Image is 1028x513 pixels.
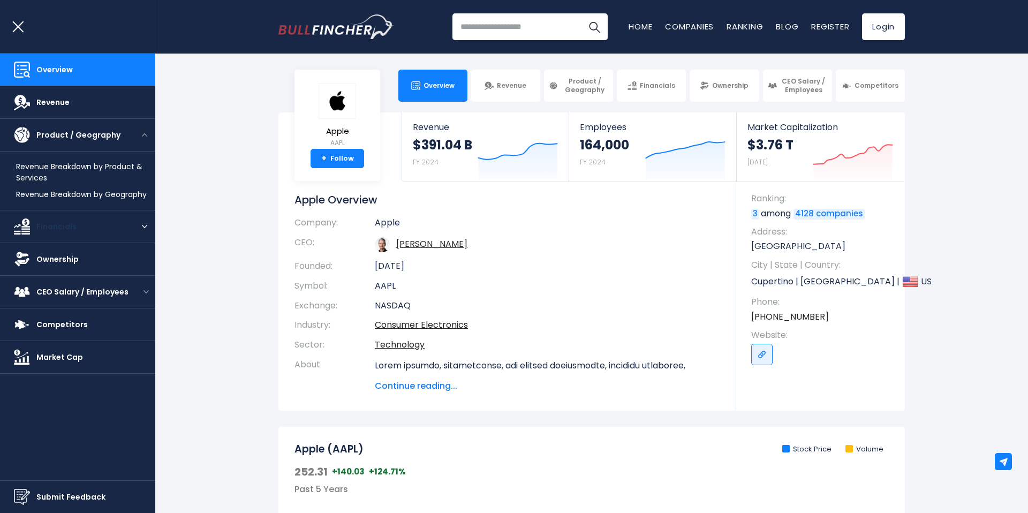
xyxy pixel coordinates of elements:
p: among [751,208,894,220]
small: FY 2024 [413,157,439,167]
h2: Apple (AAPL) [294,443,364,456]
td: AAPL [375,276,720,296]
td: [DATE] [375,256,720,276]
img: Ownership [14,251,30,267]
img: Bullfincher logo [278,14,394,39]
button: open menu [134,210,155,243]
span: Past 5 Years [294,483,348,495]
th: Sector: [294,335,375,355]
a: Competitors [836,70,905,102]
span: Employees [580,122,725,132]
span: Product / Geography [561,77,608,94]
span: Phone: [751,296,894,308]
strong: 164,000 [580,137,629,153]
a: Go to homepage [278,14,394,39]
small: [DATE] [747,157,768,167]
span: Financials [36,221,77,232]
a: 3 [751,209,759,220]
span: Product / Geography [36,130,120,141]
span: Revenue [497,81,526,90]
a: [PHONE_NUMBER] [751,311,829,323]
span: Competitors [855,81,898,90]
span: Ownership [36,254,79,265]
a: Ownership [690,70,759,102]
th: About [294,355,375,393]
p: Cupertino | [GEOGRAPHIC_DATA] | US [751,274,894,290]
li: Stock Price [782,445,832,454]
th: Symbol: [294,276,375,296]
span: Ranking: [751,193,894,205]
span: Overview [36,64,73,76]
strong: $391.04 B [413,137,472,153]
a: Revenue Breakdown by Geography [16,189,147,200]
th: Industry: [294,315,375,335]
a: Blog [776,21,798,32]
td: NASDAQ [375,296,720,316]
span: CEO Salary / Employees [780,77,827,94]
a: 4128 companies [793,209,865,220]
a: Apple AAPL [318,82,357,149]
a: Login [862,13,905,40]
a: CEO Salary / Employees [763,70,832,102]
span: Competitors [36,319,88,330]
span: Ownership [712,81,749,90]
button: open menu [137,276,155,308]
a: +Follow [311,149,364,168]
span: Market Capitalization [747,122,893,132]
button: Search [581,13,608,40]
td: Apple [375,217,720,233]
small: FY 2024 [580,157,606,167]
strong: $3.76 T [747,137,793,153]
a: Technology [375,338,425,351]
a: Companies [665,21,714,32]
a: Register [811,21,849,32]
small: AAPL [319,138,356,148]
a: Employees 164,000 FY 2024 [569,112,736,182]
th: Company: [294,217,375,233]
li: Volume [845,445,883,454]
th: Exchange: [294,296,375,316]
button: open menu [134,119,155,151]
a: Product / Geography [544,70,613,102]
span: Overview [424,81,455,90]
span: City | State | Country: [751,259,894,271]
a: Go to link [751,344,773,365]
span: +124.71% [369,466,406,477]
th: CEO: [294,233,375,256]
strong: + [321,154,327,163]
a: ceo [396,238,467,250]
span: Financials [640,81,675,90]
a: Financials [617,70,686,102]
a: Revenue Breakdown by Product & Services [16,161,155,184]
h1: Apple Overview [294,193,720,207]
a: Home [629,21,652,32]
th: Founded: [294,256,375,276]
span: +140.03 [332,466,365,477]
span: Apple [319,127,356,136]
p: [GEOGRAPHIC_DATA] [751,240,894,252]
span: Revenue [413,122,558,132]
img: tim-cook.jpg [375,237,390,252]
span: Revenue [36,97,70,108]
a: Market Capitalization $3.76 T [DATE] [737,112,904,182]
span: Continue reading... [375,380,720,393]
span: Address: [751,226,894,238]
a: Ranking [727,21,763,32]
span: Submit Feedback [36,492,105,503]
a: Consumer Electronics [375,319,468,331]
span: 252.31 [294,465,328,479]
a: Revenue $391.04 B FY 2024 [402,112,569,182]
a: Revenue [471,70,540,102]
span: Market Cap [36,352,83,363]
span: CEO Salary / Employees [36,286,128,298]
a: Overview [398,70,467,102]
span: Website: [751,329,894,341]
